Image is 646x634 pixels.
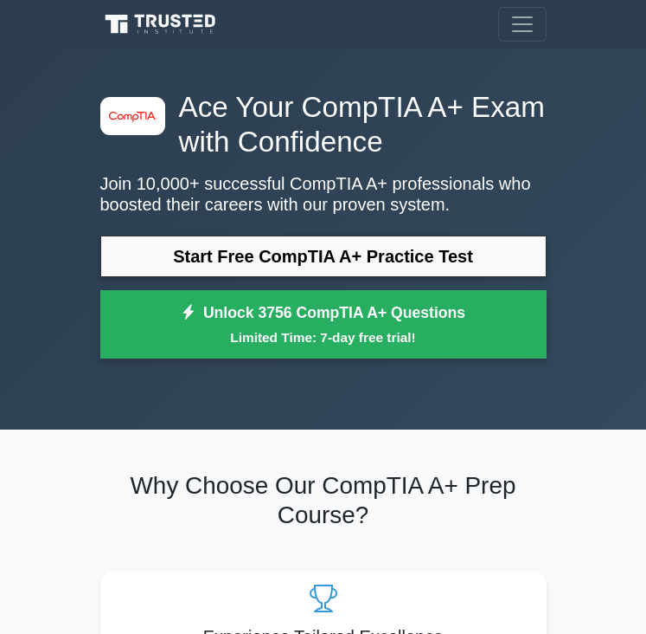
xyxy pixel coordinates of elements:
small: Limited Time: 7-day free trial! [122,327,525,347]
h1: Ace Your CompTIA A+ Exam with Confidence [100,90,547,159]
a: Start Free CompTIA A+ Practice Test [100,236,547,277]
button: Toggle navigation [498,7,547,42]
p: Join 10,000+ successful CompTIA A+ professionals who boosted their careers with our proven system. [100,173,547,215]
h2: Why Choose Our CompTIA A+ Prep Course? [100,471,547,529]
a: Unlock 3756 CompTIA A+ QuestionsLimited Time: 7-day free trial! [100,290,547,359]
